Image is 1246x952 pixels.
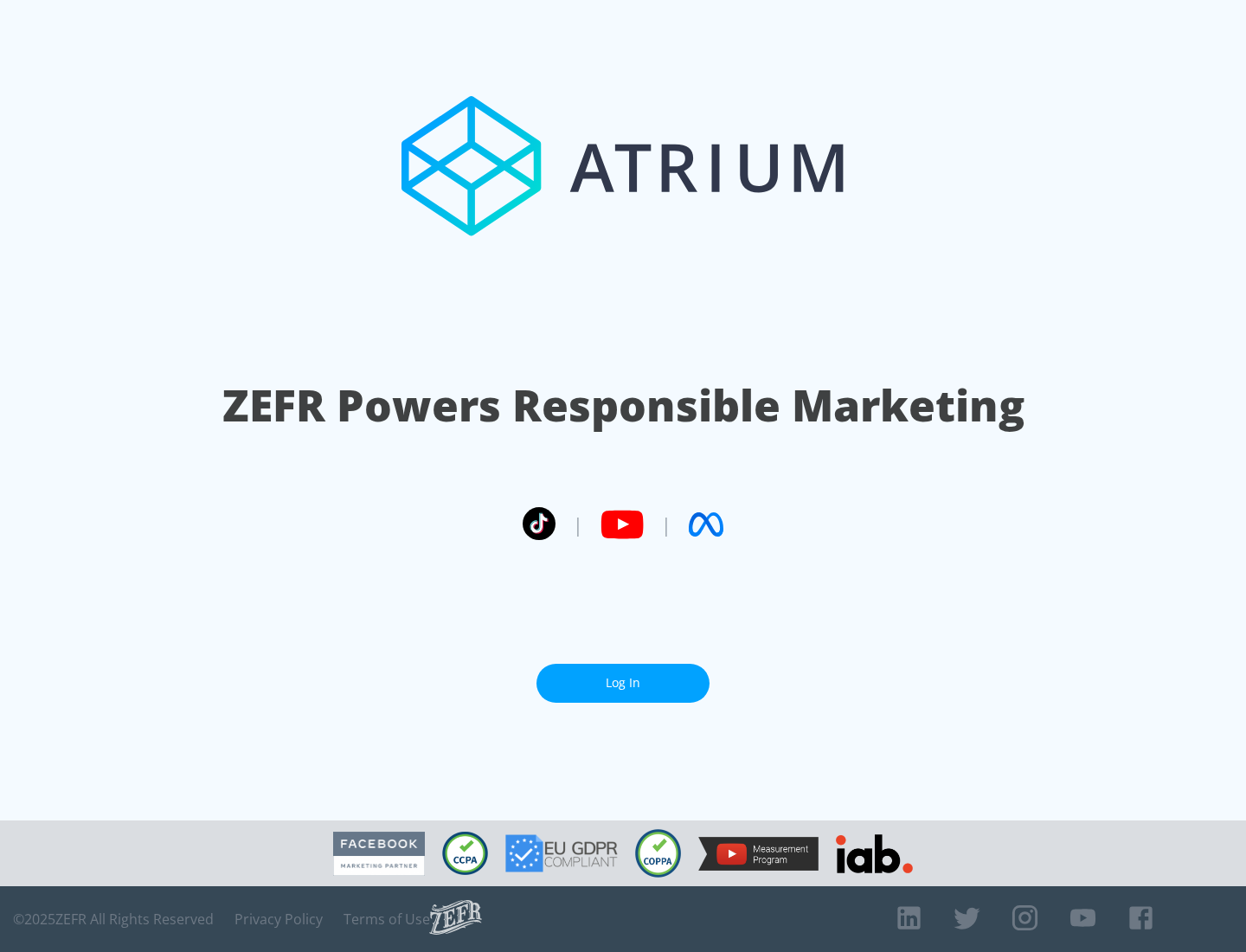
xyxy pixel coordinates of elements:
a: Terms of Use [344,910,430,928]
h1: ZEFR Powers Responsible Marketing [222,376,1024,435]
span: © 2025 ZEFR All Rights Reserved [13,910,214,928]
img: GDPR Compliant [505,834,618,872]
img: COPPA Compliant [635,829,681,878]
img: IAB [836,834,913,873]
a: Privacy Policy [234,910,323,928]
img: YouTube Measurement Program [698,837,819,871]
img: CCPA Compliant [442,832,488,875]
a: Log In [536,664,710,703]
span: | [661,511,671,537]
img: Facebook Marketing Partner [333,832,425,876]
span: | [573,511,583,537]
